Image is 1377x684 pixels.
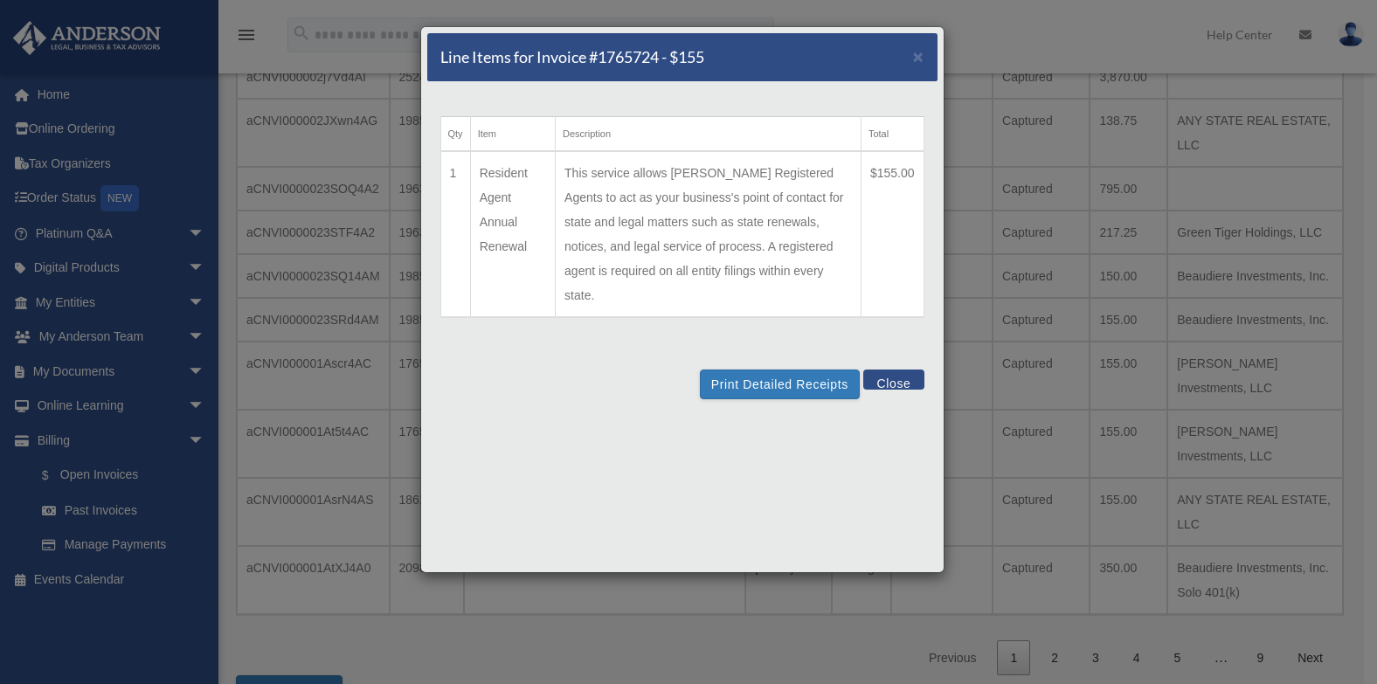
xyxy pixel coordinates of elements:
[440,151,470,317] td: 1
[861,117,924,152] th: Total
[440,46,704,68] h5: Line Items for Invoice #1765724 - $155
[913,47,924,66] button: Close
[861,151,924,317] td: $155.00
[556,151,861,317] td: This service allows [PERSON_NAME] Registered Agents to act as your business's point of contact fo...
[556,117,861,152] th: Description
[913,46,924,66] span: ×
[700,370,860,399] button: Print Detailed Receipts
[470,117,555,152] th: Item
[440,117,470,152] th: Qty
[863,370,924,390] button: Close
[470,151,555,317] td: Resident Agent Annual Renewal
